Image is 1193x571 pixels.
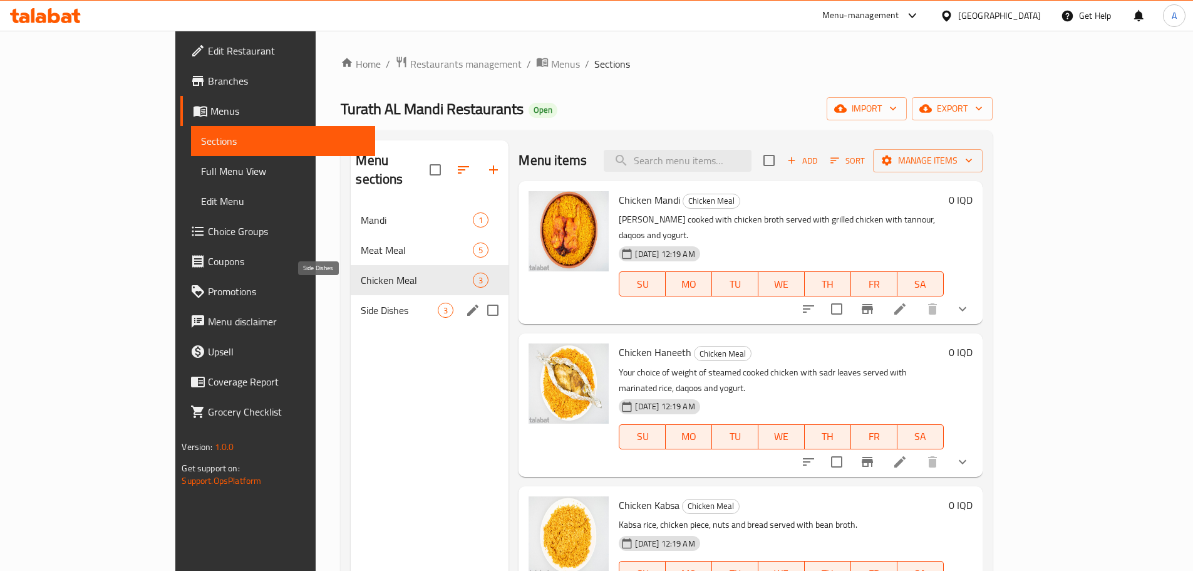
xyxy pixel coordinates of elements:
div: items [473,212,488,228]
button: SU [619,271,666,296]
span: 3 [473,275,488,286]
span: Chicken Meal [361,273,473,288]
nav: breadcrumb [341,56,992,72]
a: Menu disclaimer [180,306,374,337]
button: FR [851,424,897,449]
button: Branch-specific-item [852,294,882,324]
a: Restaurants management [395,56,522,72]
button: SU [619,424,666,449]
span: Add item [782,151,822,170]
a: Support.OpsPlatform [182,473,261,489]
span: Side Dishes [361,303,438,318]
a: Full Menu View [191,156,374,186]
button: sort-choices [793,294,824,324]
span: Menu disclaimer [208,314,364,329]
button: MO [666,271,712,296]
a: Edit Restaurant [180,36,374,66]
span: WE [763,427,800,446]
span: SU [624,275,661,293]
svg: Show Choices [955,454,970,469]
span: Sections [594,56,630,71]
div: items [473,243,488,258]
button: TU [712,424,758,449]
span: Add [785,154,819,168]
a: Branches [180,66,374,96]
span: TH [810,427,846,446]
img: Chicken Mandi [529,191,609,271]
h6: 0 IQD [949,191,973,209]
div: Chicken Meal [683,194,740,209]
span: import [837,101,897,117]
button: import [827,97,907,120]
span: Full Menu View [201,164,364,179]
img: Chicken Haneeth [529,343,609,424]
span: MO [671,427,707,446]
span: Choice Groups [208,224,364,239]
button: TU [712,271,758,296]
a: Coverage Report [180,367,374,397]
button: Manage items [873,149,983,172]
span: SA [902,275,939,293]
span: SU [624,427,661,446]
span: FR [856,275,892,293]
h2: Menu items [519,151,587,170]
li: / [386,56,390,71]
span: Select section [756,147,782,174]
button: edit [463,301,482,320]
span: Chicken Meal [683,499,739,513]
span: Edit Restaurant [208,43,364,58]
span: Menus [551,56,580,71]
div: Chicken Meal3 [351,265,509,295]
span: 3 [438,305,453,317]
button: Add [782,151,822,170]
span: 5 [473,244,488,256]
span: Promotions [208,284,364,299]
span: Sort sections [448,155,478,185]
button: Branch-specific-item [852,447,882,477]
li: / [585,56,589,71]
span: Mandi [361,212,473,228]
button: WE [758,271,805,296]
h2: Menu sections [356,151,430,189]
span: FR [856,427,892,446]
button: MO [666,424,712,449]
a: Grocery Checklist [180,397,374,427]
span: 1.0.0 [215,439,234,455]
div: items [438,303,453,318]
span: TU [717,275,753,293]
span: Branches [208,73,364,88]
button: FR [851,271,897,296]
a: Menus [536,56,580,72]
span: Select to update [824,449,850,475]
div: Menu-management [822,8,899,23]
span: Upsell [208,344,364,359]
span: Menus [210,103,364,118]
span: Get support on: [182,460,239,476]
p: Kabsa rice, chicken piece, nuts and bread served with bean broth. [619,517,943,533]
button: show more [948,447,978,477]
div: [GEOGRAPHIC_DATA] [958,9,1041,23]
button: show more [948,294,978,324]
a: Edit menu item [892,301,907,317]
span: 1 [473,214,488,226]
nav: Menu sections [351,200,509,330]
li: / [527,56,531,71]
a: Upsell [180,337,374,367]
svg: Show Choices [955,301,970,317]
span: Turath AL Mandi Restaurants [341,95,524,123]
span: Select all sections [422,157,448,183]
span: Manage items [883,153,973,169]
div: Meat Meal5 [351,235,509,265]
a: Menus [180,96,374,126]
span: Sections [201,134,364,149]
span: Restaurants management [410,56,522,71]
a: Sections [191,126,374,156]
span: Version: [182,439,212,455]
button: WE [758,424,805,449]
button: TH [805,271,851,296]
span: Sort [830,154,865,168]
div: Chicken Meal [682,499,740,514]
span: Open [529,105,557,115]
span: [DATE] 12:19 AM [630,401,700,412]
span: Chicken Haneeth [619,343,691,362]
